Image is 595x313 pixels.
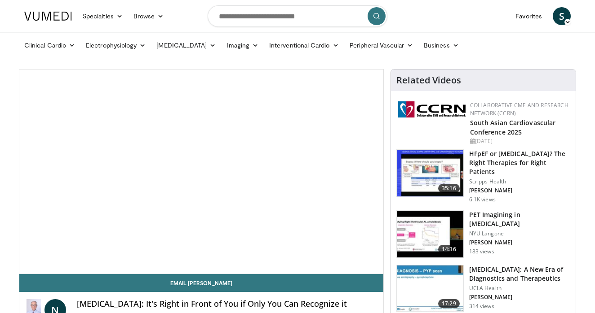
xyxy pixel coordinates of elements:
[397,211,463,257] img: cac2b0cd-2f26-4174-8237-e40d74628455.150x105_q85_crop-smart_upscale.jpg
[344,36,418,54] a: Peripheral Vascular
[208,5,387,27] input: Search topics, interventions
[128,7,169,25] a: Browse
[469,149,570,176] h3: HFpEF or [MEDICAL_DATA]? The Right Therapies for Right Patients
[470,137,568,145] div: [DATE]
[397,265,463,312] img: 3a61ed57-80ed-4134-89e2-85aa32d7d692.150x105_q85_crop-smart_upscale.jpg
[77,299,376,309] h4: [MEDICAL_DATA]: It's Right in Front of You if Only You Can Recognize it
[151,36,221,54] a: [MEDICAL_DATA]
[469,196,496,203] p: 6.1K views
[396,210,570,258] a: 14:36 PET Imagining in [MEDICAL_DATA] NYU Langone [PERSON_NAME] 183 views
[553,7,571,25] a: S
[396,149,570,203] a: 35:16 HFpEF or [MEDICAL_DATA]? The Right Therapies for Right Patients Scripps Health [PERSON_NAME...
[19,70,383,274] video-js: Video Player
[438,245,460,254] span: 14:36
[396,265,570,313] a: 17:29 [MEDICAL_DATA]: A New Era of Diagnostics and Therapeutics UCLA Health [PERSON_NAME] 314 views
[396,75,461,86] h4: Related Videos
[470,101,568,117] a: Collaborative CME and Research Network (CCRN)
[19,36,80,54] a: Clinical Cardio
[397,150,463,196] img: dfd7e8cb-3665-484f-96d9-fe431be1631d.150x105_q85_crop-smart_upscale.jpg
[19,274,383,292] a: Email [PERSON_NAME]
[510,7,547,25] a: Favorites
[469,239,570,246] p: [PERSON_NAME]
[264,36,344,54] a: Interventional Cardio
[469,187,570,194] p: [PERSON_NAME]
[24,12,72,21] img: VuMedi Logo
[438,299,460,308] span: 17:29
[469,294,570,301] p: [PERSON_NAME]
[469,230,570,237] p: NYU Langone
[469,210,570,228] h3: PET Imagining in [MEDICAL_DATA]
[469,303,494,310] p: 314 views
[470,118,556,136] a: South Asian Cardiovascular Conference 2025
[469,265,570,283] h3: [MEDICAL_DATA]: A New Era of Diagnostics and Therapeutics
[469,285,570,292] p: UCLA Health
[469,178,570,185] p: Scripps Health
[77,7,128,25] a: Specialties
[438,184,460,193] span: 35:16
[469,248,494,255] p: 183 views
[221,36,264,54] a: Imaging
[80,36,151,54] a: Electrophysiology
[398,101,466,117] img: a04ee3ba-8487-4636-b0fb-5e8d268f3737.png.150x105_q85_autocrop_double_scale_upscale_version-0.2.png
[418,36,464,54] a: Business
